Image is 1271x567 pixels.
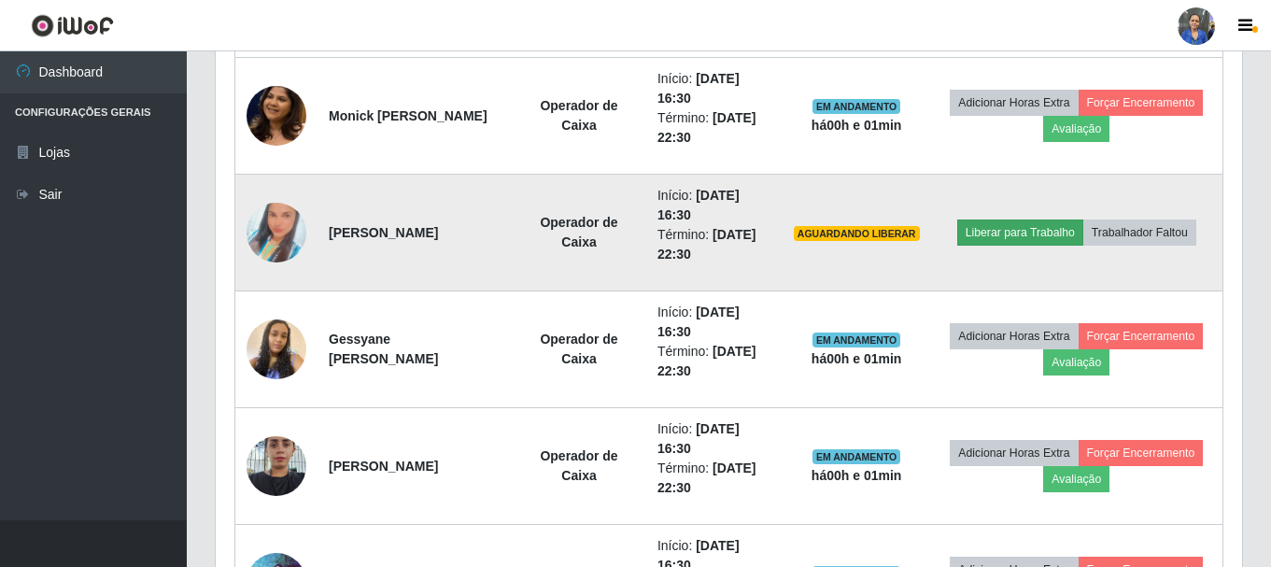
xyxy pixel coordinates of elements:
button: Trabalhador Faltou [1083,220,1196,246]
li: Início: [657,69,771,108]
li: Início: [657,186,771,225]
li: Término: [657,225,771,264]
strong: Operador de Caixa [540,448,617,483]
strong: há 00 h e 01 min [812,118,902,133]
button: Liberar para Trabalho [957,220,1083,246]
span: EM ANDAMENTO [812,333,901,347]
span: AGUARDANDO LIBERAR [794,226,920,241]
strong: há 00 h e 01 min [812,468,902,483]
time: [DATE] 16:30 [657,305,740,339]
strong: Operador de Caixa [540,215,617,249]
strong: Gessyane [PERSON_NAME] [329,332,438,366]
li: Término: [657,342,771,381]
li: Término: [657,108,771,148]
button: Avaliação [1043,466,1109,492]
button: Adicionar Horas Extra [950,323,1078,349]
button: Adicionar Horas Extra [950,440,1078,466]
button: Forçar Encerramento [1079,90,1204,116]
time: [DATE] 16:30 [657,421,740,456]
button: Forçar Encerramento [1079,440,1204,466]
strong: Operador de Caixa [540,98,617,133]
span: EM ANDAMENTO [812,449,901,464]
button: Avaliação [1043,116,1109,142]
strong: Operador de Caixa [540,332,617,366]
strong: há 00 h e 01 min [812,351,902,366]
img: 1737279332588.jpeg [247,179,306,286]
img: 1736419547784.jpeg [247,426,306,505]
span: EM ANDAMENTO [812,99,901,114]
time: [DATE] 16:30 [657,188,740,222]
img: 1732471714419.jpeg [247,50,306,182]
img: 1704217621089.jpeg [247,296,306,403]
button: Adicionar Horas Extra [950,90,1078,116]
li: Início: [657,303,771,342]
button: Forçar Encerramento [1079,323,1204,349]
time: [DATE] 16:30 [657,71,740,106]
strong: [PERSON_NAME] [329,225,438,240]
li: Término: [657,459,771,498]
img: CoreUI Logo [31,14,114,37]
strong: [PERSON_NAME] [329,459,438,474]
li: Início: [657,419,771,459]
button: Avaliação [1043,349,1109,376]
strong: Monick [PERSON_NAME] [329,108,487,123]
